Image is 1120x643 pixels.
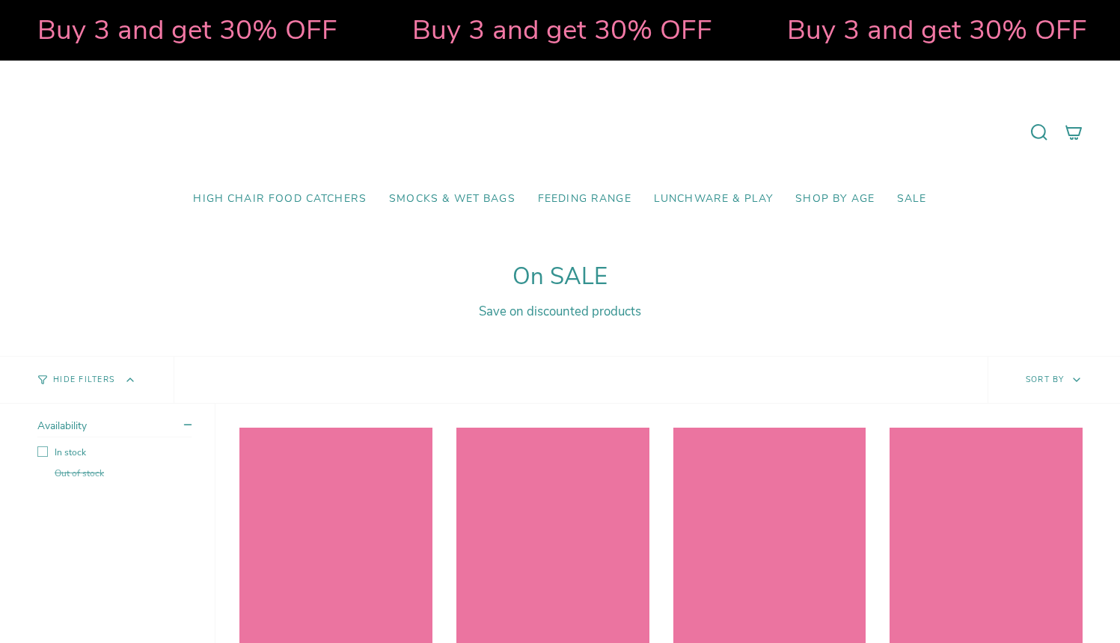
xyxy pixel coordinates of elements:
label: In stock [37,446,192,458]
a: High Chair Food Catchers [182,182,378,217]
div: Save on discounted products [37,303,1083,320]
span: Feeding Range [538,193,631,206]
span: Hide Filters [53,376,114,384]
span: Smocks & Wet Bags [389,193,515,206]
a: Smocks & Wet Bags [378,182,527,217]
a: Shop by Age [784,182,886,217]
h1: On SALE [37,263,1083,291]
strong: Buy 3 and get 30% OFF [394,11,694,49]
summary: Availability [37,419,192,437]
span: Lunchware & Play [654,193,773,206]
a: Feeding Range [527,182,643,217]
button: Sort by [988,357,1120,403]
span: Availability [37,419,87,433]
span: Shop by Age [795,193,875,206]
span: High Chair Food Catchers [193,193,367,206]
strong: Buy 3 and get 30% OFF [19,11,319,49]
span: SALE [897,193,927,206]
strong: Buy 3 and get 30% OFF [769,11,1069,49]
a: Lunchware & Play [643,182,784,217]
a: Mumma’s Little Helpers [431,83,689,182]
a: SALE [886,182,938,217]
span: Sort by [1026,374,1065,385]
